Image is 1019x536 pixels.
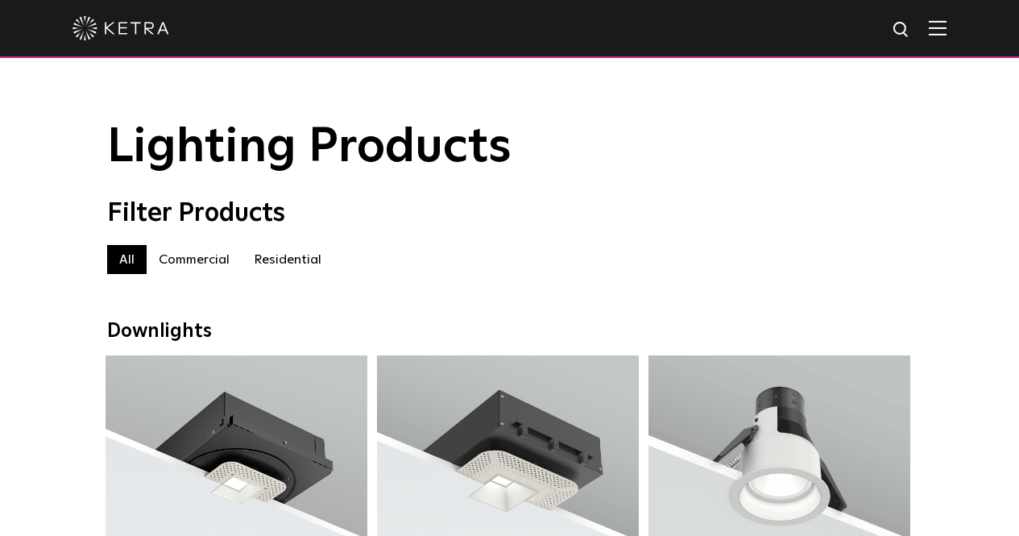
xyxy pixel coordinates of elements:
[242,245,333,274] label: Residential
[107,123,512,172] span: Lighting Products
[892,20,912,40] img: search icon
[107,320,913,343] div: Downlights
[107,198,913,229] div: Filter Products
[929,20,947,35] img: Hamburger%20Nav.svg
[72,16,169,40] img: ketra-logo-2019-white
[107,245,147,274] label: All
[147,245,242,274] label: Commercial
